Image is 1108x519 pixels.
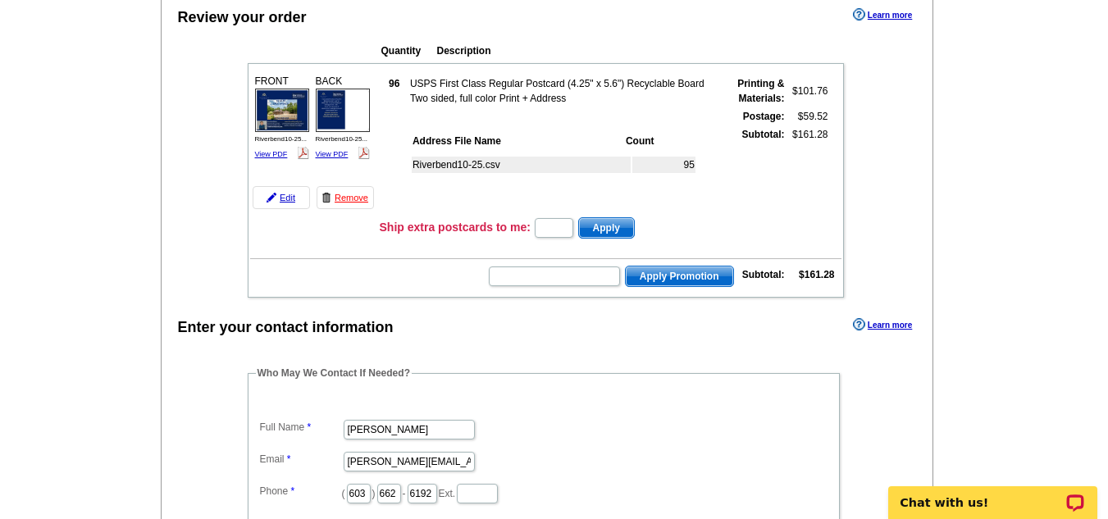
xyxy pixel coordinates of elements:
[436,43,736,59] th: Description
[256,480,832,505] dd: ( ) - Ext.
[787,108,829,125] td: $59.52
[853,318,912,331] a: Learn more
[256,366,412,380] legend: Who May We Contact If Needed?
[178,7,307,29] div: Review your order
[178,316,394,339] div: Enter your contact information
[626,266,733,286] span: Apply Promotion
[787,126,829,212] td: $161.28
[255,89,309,132] img: small-thumb.jpg
[260,484,342,499] label: Phone
[412,157,631,173] td: Riverbend10-25.csv
[317,186,374,209] a: Remove
[316,150,349,158] a: View PDF
[787,75,829,107] td: $101.76
[578,217,635,239] button: Apply
[297,147,309,159] img: pdf_logo.png
[742,269,785,280] strong: Subtotal:
[253,186,310,209] a: Edit
[381,43,435,59] th: Quantity
[799,269,834,280] strong: $161.28
[267,193,276,203] img: pencil-icon.gif
[255,135,308,143] span: Riverbend10-25...
[380,220,531,234] h3: Ship extra postcards to me:
[853,8,912,21] a: Learn more
[260,452,342,467] label: Email
[742,129,785,140] strong: Subtotal:
[878,467,1108,519] iframe: LiveChat chat widget
[579,218,634,238] span: Apply
[625,133,695,149] th: Count
[389,78,399,89] strong: 96
[743,111,785,122] strong: Postage:
[321,193,331,203] img: trashcan-icon.gif
[625,266,734,287] button: Apply Promotion
[316,135,368,143] span: Riverbend10-25...
[260,420,342,435] label: Full Name
[409,75,718,107] td: USPS First Class Regular Postcard (4.25" x 5.6") Recyclable Board Two sided, full color Print + A...
[737,78,784,104] strong: Printing & Materials:
[412,133,623,149] th: Address File Name
[316,89,370,132] img: small-thumb.jpg
[313,71,372,164] div: BACK
[358,147,370,159] img: pdf_logo.png
[253,71,312,164] div: FRONT
[632,157,695,173] td: 95
[255,150,288,158] a: View PDF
